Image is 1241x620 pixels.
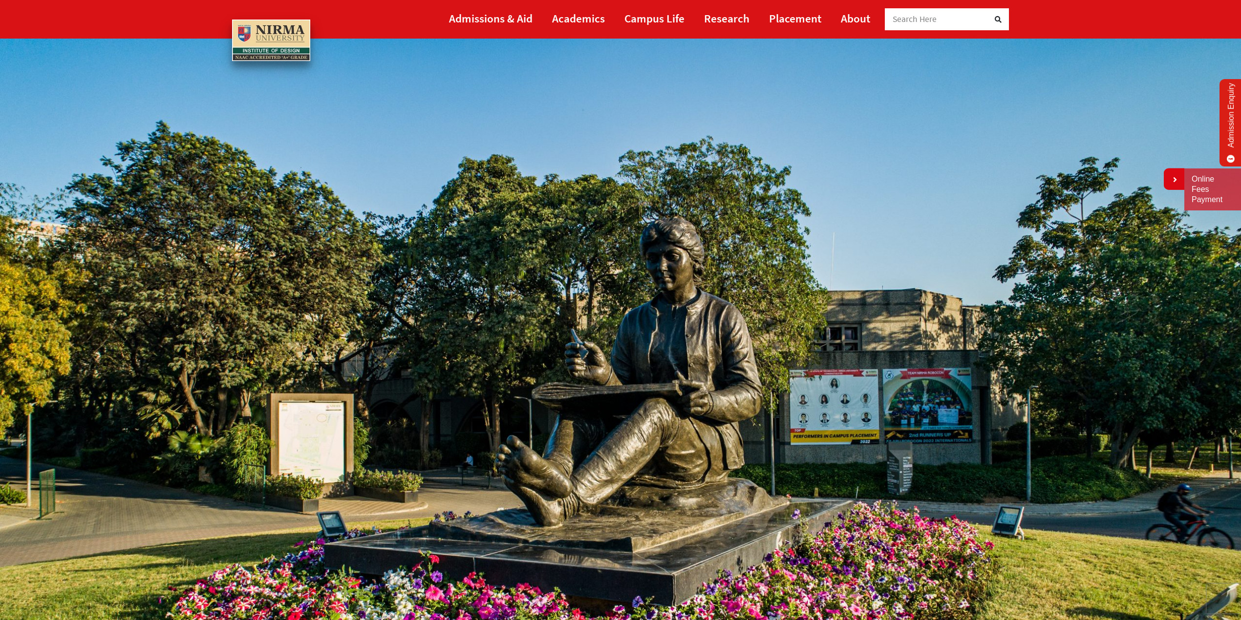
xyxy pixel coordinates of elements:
a: Campus Life [624,7,685,29]
img: main_logo [232,20,310,62]
a: Placement [769,7,821,29]
span: Search Here [893,14,937,24]
a: Online Fees Payment [1192,174,1234,205]
a: Admissions & Aid [449,7,533,29]
a: Academics [552,7,605,29]
a: Research [704,7,749,29]
a: About [841,7,870,29]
